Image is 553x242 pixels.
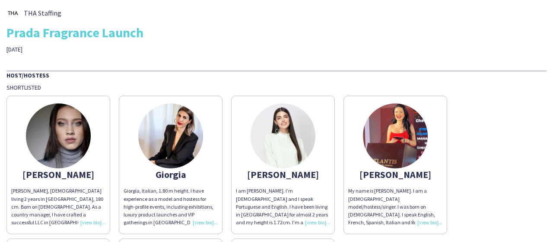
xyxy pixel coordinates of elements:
[6,71,547,79] div: Host/Hostess
[363,103,428,168] img: thumb-71b5d402-9e96-4919-81cb-2d1e1e0f06a2.jpg
[348,171,442,178] div: [PERSON_NAME]
[6,26,547,39] div: Prada Fragrance Launch
[6,6,19,19] img: thumb-0b1c4840-441c-4cf7-bc0f-fa59e8b685e2..jpg
[24,9,61,17] span: THA Staffing
[348,187,442,226] div: My name is [PERSON_NAME]. I am a [DEMOGRAPHIC_DATA] model/hostess/singer. I was born on [DEMOGRAP...
[236,171,330,178] div: [PERSON_NAME]
[11,171,105,178] div: [PERSON_NAME]
[138,103,203,168] img: thumb-167354389163c040d3eec95.jpeg
[6,84,547,91] div: Shortlisted
[124,171,218,178] div: Giorgia
[6,45,196,53] div: [DATE]
[26,103,91,168] img: thumb-5d29bc36-2232-4abb-9ee6-16dc6b8fe785.jpg
[236,187,330,226] div: I am [PERSON_NAME]. I’m [DEMOGRAPHIC_DATA] and I speak Portuguese and English. I have been living...
[251,103,315,168] img: thumb-6891fe4fabf94.jpeg
[124,187,218,226] div: Giorgia, Italian, 1.80 m height. I have experience as a model and hostess for high-profile events...
[11,187,105,226] div: [PERSON_NAME], [DEMOGRAPHIC_DATA] living 2 years in [GEOGRAPHIC_DATA], 180 cm. Born on [DEMOGRAPH...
